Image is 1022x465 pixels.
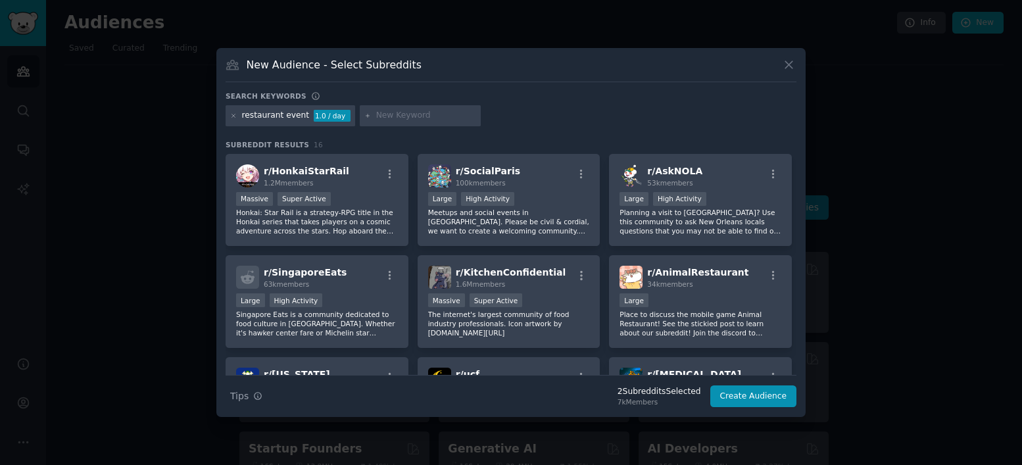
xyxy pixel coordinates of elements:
[647,280,693,288] span: 34k members
[470,293,523,307] div: Super Active
[264,166,349,176] span: r/ HonkaiStarRail
[314,141,323,149] span: 16
[428,310,590,337] p: The internet's largest community of food industry professionals. Icon artwork by [DOMAIN_NAME][URL]
[647,166,702,176] span: r/ AskNOLA
[428,266,451,289] img: KitchenConfidential
[236,310,398,337] p: Singapore Eats is a community dedicated to food culture in [GEOGRAPHIC_DATA]. Whether it's hawker...
[242,110,310,122] div: restaurant event
[428,164,451,187] img: SocialParis
[428,368,451,391] img: ucf
[456,369,479,379] span: r/ ucf
[456,166,520,176] span: r/ SocialParis
[236,164,259,187] img: HonkaiStarRail
[620,208,781,235] p: Planning a visit to [GEOGRAPHIC_DATA]? Use this community to ask New Orleans locals questions tha...
[428,208,590,235] p: Meetups and social events in [GEOGRAPHIC_DATA]. Please be civil & cordial, we want to create a we...
[236,368,259,391] img: Connecticut
[620,293,648,307] div: Large
[620,192,648,206] div: Large
[264,267,347,278] span: r/ SingaporeEats
[264,179,314,187] span: 1.2M members
[620,164,643,187] img: AskNOLA
[710,385,797,408] button: Create Audience
[647,369,741,379] span: r/ [MEDICAL_DATA]
[456,179,506,187] span: 100k members
[230,389,249,403] span: Tips
[236,208,398,235] p: Honkai: Star Rail is a strategy-RPG title in the Honkai series that takes players on a cosmic adv...
[264,369,330,379] span: r/ [US_STATE]
[618,386,701,398] div: 2 Subreddit s Selected
[247,58,422,72] h3: New Audience - Select Subreddits
[226,385,267,408] button: Tips
[620,266,643,289] img: AnimalRestaurant
[653,192,706,206] div: High Activity
[456,267,566,278] span: r/ KitchenConfidential
[647,267,748,278] span: r/ AnimalRestaurant
[428,293,465,307] div: Massive
[620,310,781,337] p: Place to discuss the mobile game Animal Restaurant! See the stickied post to learn about our subr...
[376,110,476,122] input: New Keyword
[226,91,306,101] h3: Search keywords
[461,192,514,206] div: High Activity
[314,110,351,122] div: 1.0 / day
[226,140,309,149] span: Subreddit Results
[236,293,265,307] div: Large
[428,192,457,206] div: Large
[264,280,309,288] span: 63k members
[620,368,643,391] img: Coronavirus
[647,179,693,187] span: 53k members
[278,192,331,206] div: Super Active
[456,280,506,288] span: 1.6M members
[618,397,701,406] div: 7k Members
[236,192,273,206] div: Massive
[270,293,323,307] div: High Activity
